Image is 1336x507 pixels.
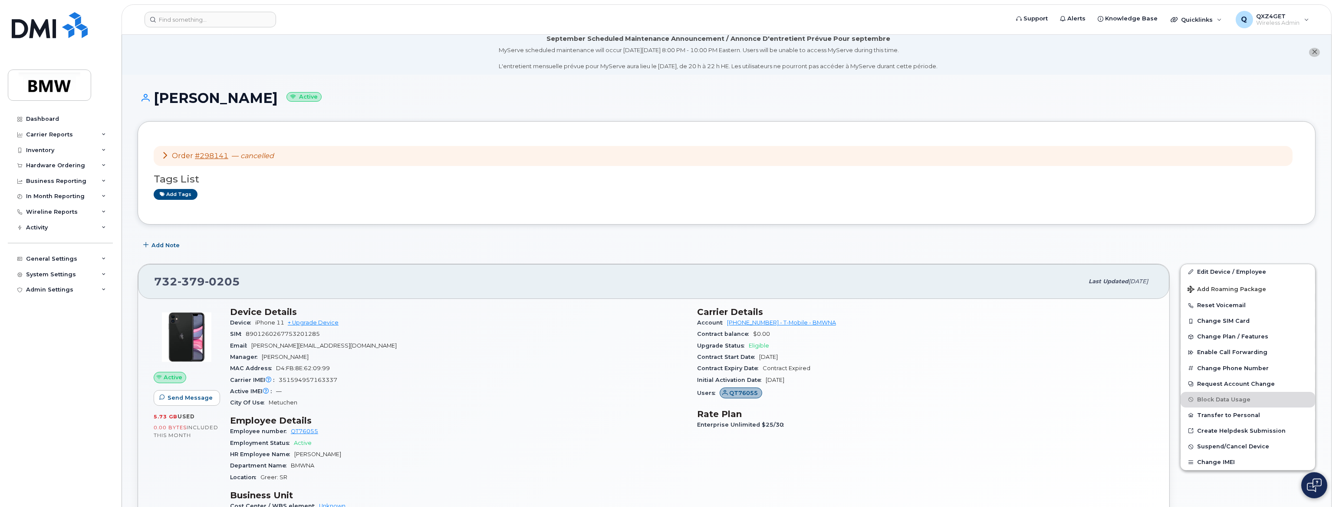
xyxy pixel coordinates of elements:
[230,415,687,426] h3: Employee Details
[294,451,341,457] span: [PERSON_NAME]
[294,440,312,446] span: Active
[697,342,749,349] span: Upgrade Status
[1129,278,1148,285] span: [DATE]
[1181,408,1315,423] button: Transfer to Personal
[720,390,762,396] a: QT76055
[753,331,770,337] span: $0.00
[230,307,687,317] h3: Device Details
[697,421,788,428] span: Enterprise Unlimited $25/30
[286,92,322,102] small: Active
[1309,48,1320,57] button: close notification
[1181,280,1315,298] button: Add Roaming Package
[1181,264,1315,280] a: Edit Device / Employee
[251,342,397,349] span: [PERSON_NAME][EMAIL_ADDRESS][DOMAIN_NAME]
[1181,313,1315,329] button: Change SIM Card
[205,275,240,288] span: 0205
[279,377,337,383] span: 351594957163337
[276,388,282,394] span: —
[291,428,318,434] a: QT76055
[1307,478,1322,492] img: Open chat
[291,462,314,469] span: BMWNA
[1197,349,1267,356] span: Enable Call Forwarding
[178,413,195,420] span: used
[1197,334,1268,340] span: Change Plan / Features
[164,373,182,381] span: Active
[172,152,193,160] span: Order
[1181,361,1315,376] button: Change Phone Number
[546,34,890,43] div: September Scheduled Maintenance Announcement / Annonce D'entretient Prévue Pour septembre
[138,90,1316,106] h1: [PERSON_NAME]
[697,354,759,360] span: Contract Start Date
[288,319,339,326] a: + Upgrade Device
[1089,278,1129,285] span: Last updated
[240,152,274,160] em: cancelled
[230,319,255,326] span: Device
[230,354,262,360] span: Manager
[154,390,220,406] button: Send Message
[766,377,784,383] span: [DATE]
[1181,298,1315,313] button: Reset Voicemail
[763,365,810,371] span: Contract Expired
[1181,329,1315,345] button: Change Plan / Features
[697,319,727,326] span: Account
[697,307,1154,317] h3: Carrier Details
[138,238,187,253] button: Add Note
[230,377,279,383] span: Carrier IMEI
[230,342,251,349] span: Email
[230,365,276,371] span: MAC Address
[154,189,197,200] a: Add tags
[1197,444,1269,450] span: Suspend/Cancel Device
[232,152,274,160] span: —
[1181,439,1315,454] button: Suspend/Cancel Device
[161,311,213,363] img: iPhone_11.jpg
[230,451,294,457] span: HR Employee Name
[168,394,213,402] span: Send Message
[276,365,330,371] span: D4:FB:8E:62:09:99
[1181,454,1315,470] button: Change IMEI
[697,331,753,337] span: Contract balance
[230,462,291,469] span: Department Name
[154,414,178,420] span: 5.73 GB
[151,241,180,249] span: Add Note
[195,152,228,160] a: #298141
[230,490,687,500] h3: Business Unit
[697,390,720,396] span: Users
[697,377,766,383] span: Initial Activation Date
[230,440,294,446] span: Employment Status
[1181,376,1315,392] button: Request Account Change
[178,275,205,288] span: 379
[230,428,291,434] span: Employee number
[260,474,287,480] span: Greer: SR
[730,389,758,397] span: QT76055
[697,409,1154,419] h3: Rate Plan
[727,319,836,326] a: [PHONE_NUMBER] - T-Mobile - BMWNA
[230,399,269,406] span: City Of Use
[230,474,260,480] span: Location
[697,365,763,371] span: Contract Expiry Date
[262,354,309,360] span: [PERSON_NAME]
[246,331,320,337] span: 8901260267753201285
[269,399,297,406] span: Metuchen
[154,275,240,288] span: 732
[255,319,284,326] span: iPhone 11
[759,354,778,360] span: [DATE]
[230,331,246,337] span: SIM
[230,388,276,394] span: Active IMEI
[1188,286,1266,294] span: Add Roaming Package
[499,46,938,70] div: MyServe scheduled maintenance will occur [DATE][DATE] 8:00 PM - 10:00 PM Eastern. Users will be u...
[1181,345,1315,360] button: Enable Call Forwarding
[1181,392,1315,408] button: Block Data Usage
[154,174,1300,185] h3: Tags List
[1181,423,1315,439] a: Create Helpdesk Submission
[154,424,187,431] span: 0.00 Bytes
[749,342,769,349] span: Eligible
